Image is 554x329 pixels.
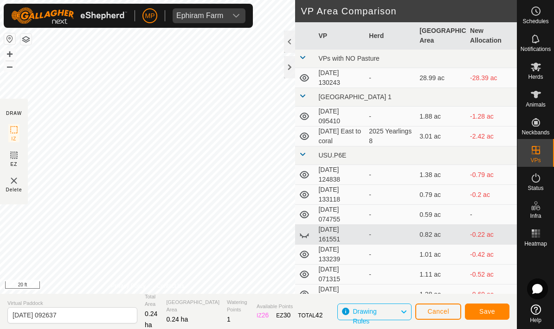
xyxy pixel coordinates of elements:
td: 0.82 ac [416,225,466,245]
span: Cancel [427,308,449,315]
span: 30 [283,311,291,319]
div: dropdown trigger [227,8,245,23]
td: 1.01 ac [416,245,466,265]
span: Save [479,308,495,315]
span: Schedules [522,19,548,24]
td: -28.39 ac [466,68,517,88]
span: Drawing Rules [353,308,376,325]
div: DRAW [6,110,22,117]
span: 0.24 ha [145,310,157,329]
td: -2.42 ac [466,127,517,146]
td: [DATE] 133118 [315,185,365,205]
span: 1 [227,316,231,323]
span: [GEOGRAPHIC_DATA] 1 [318,93,391,101]
th: [GEOGRAPHIC_DATA] Area [416,22,466,50]
td: [DATE] 124838 [315,165,365,185]
div: - [369,290,412,299]
div: - [369,210,412,220]
span: Herds [528,74,543,80]
span: [GEOGRAPHIC_DATA] Area [166,298,219,314]
button: – [4,61,15,72]
td: -0.22 ac [466,225,517,245]
h2: VP Area Comparison [301,6,517,17]
span: Virtual Paddock [7,299,137,307]
div: - [369,170,412,180]
td: [DATE] 095410 [315,107,365,127]
span: 42 [316,311,323,319]
div: - [369,190,412,200]
span: Watering Points [227,298,249,314]
td: -1.28 ac [466,107,517,127]
td: -0.42 ac [466,245,517,265]
img: Gallagher Logo [11,7,127,24]
td: 3.01 ac [416,127,466,146]
td: 1.11 ac [416,265,466,285]
span: MP [145,11,155,21]
a: Privacy Policy [111,282,146,290]
span: Infra [530,213,541,219]
button: + [4,49,15,60]
th: Herd [365,22,416,50]
th: New Allocation [466,22,517,50]
td: [DATE] 071315 [315,265,365,285]
td: [DATE] 074755 [315,205,365,225]
td: -0.79 ac [466,165,517,185]
span: Neckbands [522,130,549,135]
span: Delete [6,186,22,193]
span: Heatmap [524,241,547,247]
span: Animals [526,102,546,108]
td: [DATE] 073528 [315,285,365,304]
td: -0.52 ac [466,265,517,285]
a: Help [517,301,554,327]
div: - [369,73,412,83]
td: [DATE] 161551 [315,225,365,245]
span: 26 [262,311,269,319]
span: USU.P6E [318,152,346,159]
span: Ephiram Farm [173,8,227,23]
td: - [466,205,517,225]
div: - [369,112,412,121]
button: Reset Map [4,33,15,44]
td: 1.38 ac [416,165,466,185]
td: [DATE] 133239 [315,245,365,265]
div: EZ [276,310,290,320]
span: 0.24 ha [166,316,188,323]
span: Notifications [521,46,551,52]
img: VP [8,175,19,186]
td: [DATE] 130243 [315,68,365,88]
div: - [369,270,412,279]
span: Status [528,185,543,191]
td: 0.59 ac [416,205,466,225]
span: Available Points [257,303,322,310]
a: Contact Us [157,282,184,290]
span: VPs with NO Pasture [318,55,380,62]
td: 1.88 ac [416,107,466,127]
button: Cancel [415,304,461,320]
span: EZ [11,161,18,168]
div: TOTAL [298,310,322,320]
div: Ephiram Farm [176,12,223,19]
div: 2025 Yearlings 8 [369,127,412,146]
th: VP [315,22,365,50]
td: 0.79 ac [416,185,466,205]
button: Save [465,304,509,320]
td: [DATE] East to coral [315,127,365,146]
span: IZ [12,135,17,142]
div: - [369,230,412,240]
span: Total Area [145,293,159,308]
td: 1.28 ac [416,285,466,304]
td: -0.2 ac [466,185,517,205]
span: Help [530,317,541,323]
td: -0.69 ac [466,285,517,304]
button: Map Layers [20,34,32,45]
div: IZ [257,310,269,320]
td: 28.99 ac [416,68,466,88]
span: VPs [530,158,541,163]
div: - [369,250,412,259]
